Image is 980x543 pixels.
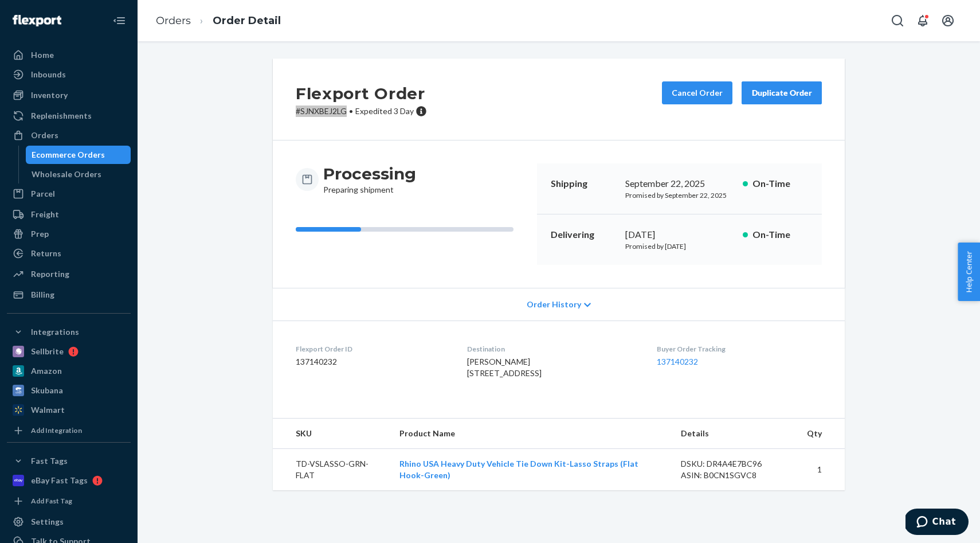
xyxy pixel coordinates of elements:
[625,190,734,200] p: Promised by September 22, 2025
[625,177,734,190] div: September 22, 2025
[7,342,131,361] a: Sellbrite
[31,346,64,357] div: Sellbrite
[296,344,449,354] dt: Flexport Order ID
[7,107,131,125] a: Replenishments
[31,49,54,61] div: Home
[958,243,980,301] button: Help Center
[7,452,131,470] button: Fast Tags
[936,9,959,32] button: Open account menu
[7,513,131,531] a: Settings
[551,228,616,241] p: Delivering
[905,509,969,537] iframe: Opens a widget where you can chat to one of our agents
[32,149,105,161] div: Ecommerce Orders
[273,419,390,449] th: SKU
[752,177,808,190] p: On-Time
[31,475,88,486] div: eBay Fast Tags
[147,4,290,38] ol: breadcrumbs
[798,419,845,449] th: Qty
[7,381,131,400] a: Skubana
[7,401,131,419] a: Walmart
[7,265,131,283] a: Reporting
[7,494,131,508] a: Add Fast Tag
[31,69,66,80] div: Inbounds
[7,86,131,104] a: Inventory
[31,228,49,240] div: Prep
[7,46,131,64] a: Home
[323,163,416,196] div: Preparing shipment
[672,419,798,449] th: Details
[26,165,131,183] a: Wholesale Orders
[31,455,68,467] div: Fast Tags
[662,81,732,104] button: Cancel Order
[31,130,58,141] div: Orders
[7,424,131,437] a: Add Integration
[349,106,353,116] span: •
[31,326,79,338] div: Integrations
[31,110,92,122] div: Replenishments
[31,188,55,200] div: Parcel
[7,225,131,243] a: Prep
[31,385,63,396] div: Skubana
[399,459,638,480] a: Rhino USA Heavy Duty Vehicle Tie Down Kit-Lasso Straps (Flat Hook-Green)
[390,419,672,449] th: Product Name
[657,344,822,354] dt: Buyer Order Tracking
[13,15,61,26] img: Flexport logo
[108,9,131,32] button: Close Navigation
[681,470,789,481] div: ASIN: B0CN1SGVC8
[742,81,822,104] button: Duplicate Order
[31,89,68,101] div: Inventory
[752,228,808,241] p: On-Time
[296,81,427,106] h2: Flexport Order
[26,146,131,164] a: Ecommerce Orders
[527,299,581,310] span: Order History
[911,9,934,32] button: Open notifications
[31,425,82,435] div: Add Integration
[7,65,131,84] a: Inbounds
[296,356,449,368] dd: 137140232
[213,14,281,27] a: Order Detail
[751,87,812,99] div: Duplicate Order
[625,228,734,241] div: [DATE]
[467,357,542,378] span: [PERSON_NAME] [STREET_ADDRESS]
[7,126,131,144] a: Orders
[31,404,65,416] div: Walmart
[625,241,734,251] p: Promised by [DATE]
[7,185,131,203] a: Parcel
[657,357,698,366] a: 137140232
[7,471,131,490] a: eBay Fast Tags
[681,458,789,470] div: DSKU: DR4A4E7BC96
[31,496,72,506] div: Add Fast Tag
[296,106,427,117] p: # SJNXBEJ2LG
[32,169,101,180] div: Wholesale Orders
[323,163,416,184] h3: Processing
[7,362,131,380] a: Amazon
[31,209,59,220] div: Freight
[7,244,131,263] a: Returns
[31,268,69,280] div: Reporting
[156,14,191,27] a: Orders
[31,365,62,377] div: Amazon
[798,449,845,491] td: 1
[31,289,54,300] div: Billing
[31,248,61,259] div: Returns
[7,323,131,341] button: Integrations
[467,344,638,354] dt: Destination
[31,516,64,528] div: Settings
[886,9,909,32] button: Open Search Box
[7,286,131,304] a: Billing
[551,177,616,190] p: Shipping
[7,205,131,224] a: Freight
[355,106,414,116] span: Expedited 3 Day
[273,449,390,491] td: TD-VSLASSO-GRN-FLAT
